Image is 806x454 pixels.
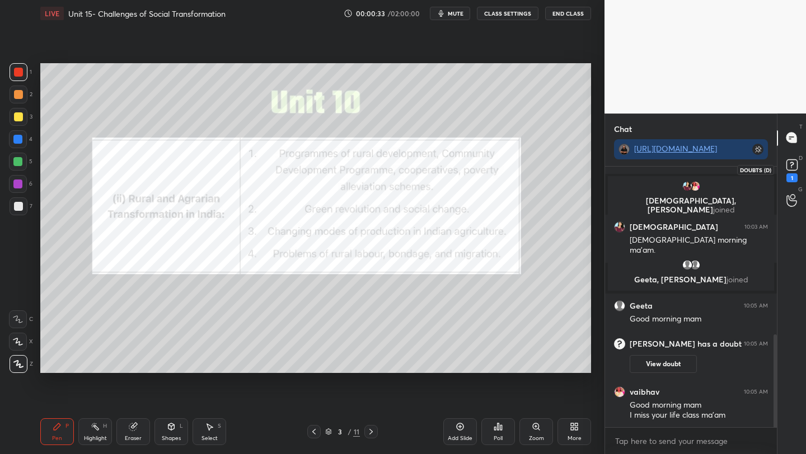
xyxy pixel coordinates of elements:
div: X [9,333,33,351]
button: mute [430,7,470,20]
div: 7 [10,197,32,215]
img: 3b14b56f1c78424ea56f2f1bea801c47.jpg [690,181,701,192]
div: Highlight [84,436,107,441]
div: Good morning mam I miss your life class ma'am [630,400,768,421]
div: 5 [9,153,32,171]
div: Poll [494,436,503,441]
div: Pen [52,436,62,441]
p: [DEMOGRAPHIC_DATA], [PERSON_NAME] [615,196,767,214]
div: 10:05 AM [744,340,768,347]
button: End Class [545,7,591,20]
img: b3c577739f4c4f19bec5f505642ba0ed.22316874_3 [682,181,693,192]
h6: [PERSON_NAME] has a doubt [630,339,742,349]
span: joined [727,274,748,285]
h6: [DEMOGRAPHIC_DATA] [630,222,718,232]
div: Zoom [529,436,544,441]
div: 1 [10,63,32,81]
div: P [65,423,69,429]
div: 6 [9,175,32,193]
div: C [9,310,33,328]
div: LIVE [40,7,64,20]
p: T [799,122,803,131]
div: 3 [334,428,345,435]
div: Good morning mam [630,314,768,325]
div: grid [605,167,777,428]
div: Select [201,436,218,441]
span: mute [448,10,463,17]
img: 591878f476c24af985e159e655de506f.jpg [618,144,630,155]
button: View doubt [630,355,697,373]
h4: Unit 15- Challenges of Social Transformation [68,8,226,19]
div: / [348,428,351,435]
img: 3b14b56f1c78424ea56f2f1bea801c47.jpg [614,386,625,398]
div: 10:03 AM [744,224,768,230]
button: CLASS SETTINGS [477,7,538,20]
div: More [568,436,582,441]
div: 11 [353,427,360,437]
div: Z [10,355,33,373]
h6: vaibhav [630,387,659,397]
h6: Geeta [630,301,653,311]
div: 10:05 AM [744,389,768,395]
div: Doubts (D) [737,165,774,175]
p: Chat [605,114,641,144]
div: Eraser [125,436,142,441]
img: b3c577739f4c4f19bec5f505642ba0ed.22316874_3 [614,221,625,233]
div: Shapes [162,436,181,441]
p: Geeta, [PERSON_NAME] [615,275,767,284]
img: default.png [614,300,625,311]
div: L [180,423,183,429]
div: good morning mam [630,156,768,167]
div: 10:05 AM [744,302,768,309]
div: 1 [786,173,798,182]
div: 3 [10,108,32,126]
div: 2 [10,86,32,103]
div: 4 [9,130,32,148]
span: joined [713,204,735,215]
p: G [798,185,803,193]
div: Add Slide [448,436,472,441]
div: S [218,423,221,429]
p: D [799,154,803,162]
div: H [103,423,107,429]
a: [URL][DOMAIN_NAME] [634,143,717,154]
img: default.png [690,259,701,271]
div: [DEMOGRAPHIC_DATA] morning ma'am. [630,235,768,256]
img: default.png [682,259,693,271]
